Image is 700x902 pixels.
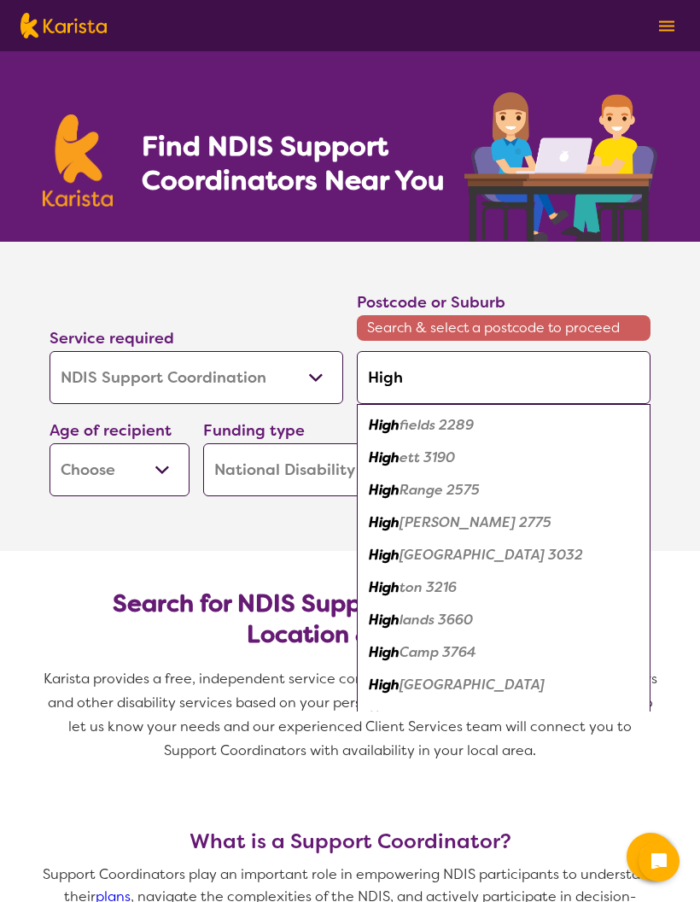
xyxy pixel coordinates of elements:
[369,513,400,531] em: High
[400,611,473,629] em: lands 3660
[400,676,545,694] em: [GEOGRAPHIC_DATA]
[63,589,637,650] h2: Search for NDIS Support Coordinators by Location & Needs
[20,13,107,38] img: Karista logo
[365,539,642,571] div: Highpoint City 3032
[369,578,400,596] em: High
[357,315,650,341] span: Search & select a postcode to proceed
[369,416,400,434] em: High
[365,701,642,734] div: Highland Park 4211
[142,129,458,197] h1: Find NDIS Support Coordinators Near You
[369,708,400,726] em: High
[400,643,476,661] em: Camp 3764
[369,643,400,661] em: High
[365,636,642,669] div: High Camp 3764
[365,442,642,474] div: Highett 3190
[203,420,305,441] label: Funding type
[365,604,642,636] div: Highlands 3660
[365,507,642,539] div: Higher Macdonald 2775
[357,292,505,313] label: Postcode or Suburb
[365,409,642,442] div: Highfields 2289
[400,546,583,564] em: [GEOGRAPHIC_DATA] 3032
[400,578,457,596] em: ton 3216
[44,670,661,759] span: Karista provides a free, independent service connecting you with NDIS Support Coordinators and ot...
[50,328,174,348] label: Service required
[400,513,551,531] em: [PERSON_NAME] 2775
[400,481,480,499] em: Range 2575
[400,448,455,466] em: ett 3190
[400,708,576,726] em: [GEOGRAPHIC_DATA] 4211
[357,351,650,404] input: Type
[365,474,642,507] div: High Range 2575
[369,676,400,694] em: High
[369,611,400,629] em: High
[400,416,474,434] em: fields 2289
[365,669,642,701] div: Highgate Hill 4101
[43,114,113,207] img: Karista logo
[659,20,674,32] img: menu
[464,92,657,242] img: support-coordination
[43,829,657,853] h3: What is a Support Coordinator?
[369,481,400,499] em: High
[369,448,400,466] em: High
[365,571,642,604] div: Highton 3216
[369,546,400,564] em: High
[627,833,674,881] button: Channel Menu
[50,420,172,441] label: Age of recipient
